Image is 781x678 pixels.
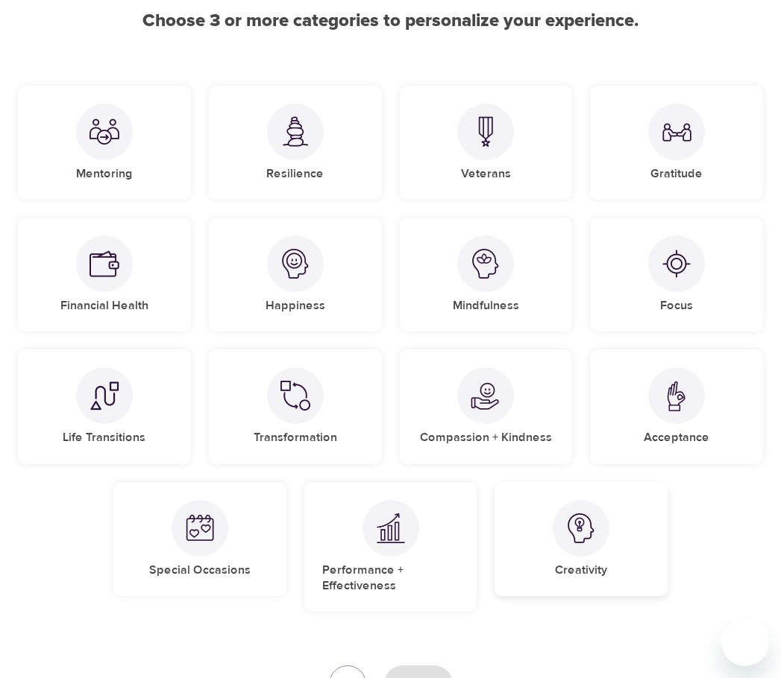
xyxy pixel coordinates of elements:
[149,563,251,578] h5: Special Occasions
[304,482,477,612] div: Performance + EffectivenessPerformance + Effectiveness
[209,349,382,463] div: TransformationTransformation
[266,166,324,182] h5: Resilience
[266,298,325,314] h5: Happiness
[400,218,573,332] div: MindfulnessMindfulness
[650,166,703,182] h5: Gratitude
[76,166,133,182] h5: Mentoring
[721,618,769,666] iframe: Button to launch messaging window
[90,249,119,279] img: Financial Health
[555,563,607,578] h5: Creativity
[461,166,511,182] h5: Veterans
[63,430,145,446] h5: Life Transitions
[400,86,573,200] div: VeteransVeterans
[566,513,596,543] img: Creativity
[590,218,763,332] div: FocusFocus
[662,381,691,411] img: Acceptance
[60,298,148,314] h5: Financial Health
[209,218,382,332] div: HappinessHappiness
[471,249,501,279] img: Mindfulness
[662,117,691,147] img: Gratitude
[280,116,310,147] img: Resilience
[453,298,519,314] h5: Mindfulness
[471,116,501,147] img: Veterans
[420,430,552,446] h5: Compassion + Kindness
[376,513,406,543] img: Performance + Effectiveness
[471,381,501,411] img: Compassion + Kindness
[185,513,215,543] img: Special Occasions
[644,430,709,446] h5: Acceptance
[209,86,382,200] div: ResilienceResilience
[18,349,191,463] div: Life TransitionsLife Transitions
[590,86,763,200] div: GratitudeGratitude
[322,563,459,595] h5: Performance + Effectiveness
[280,381,310,411] img: Transformation
[495,482,668,596] div: CreativityCreativity
[18,10,763,32] h2: Choose 3 or more categories to personalize your experience.
[90,117,119,147] img: Mentoring
[400,349,573,463] div: Compassion + KindnessCompassion + Kindness
[254,430,337,446] h5: Transformation
[590,349,763,463] div: AcceptanceAcceptance
[113,482,286,596] div: Special OccasionsSpecial Occasions
[18,218,191,332] div: Financial HealthFinancial Health
[662,249,691,279] img: Focus
[660,298,693,314] h5: Focus
[18,86,191,200] div: MentoringMentoring
[90,381,119,411] img: Life Transitions
[280,249,310,279] img: Happiness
